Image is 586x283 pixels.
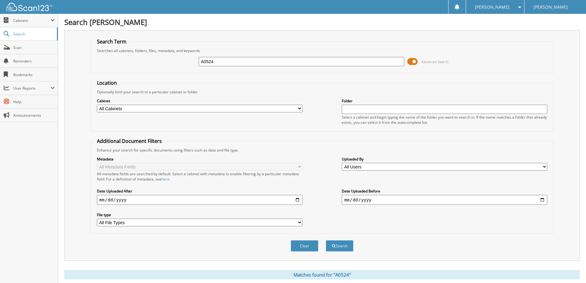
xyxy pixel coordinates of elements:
[13,31,54,37] span: Search
[421,59,448,64] span: Advanced Search
[342,98,547,103] label: Folder
[94,138,165,144] legend: Additional Document Filters
[13,113,55,118] span: Announcements
[97,171,302,182] div: All metadata fields are searched by default. Select a cabinet with metadata to enable filtering b...
[97,188,302,194] label: Date Uploaded After
[64,17,580,27] h1: Search [PERSON_NAME]
[97,195,302,205] input: start
[13,99,55,104] span: Help
[6,3,52,11] img: scan123-logo-white.svg
[13,72,55,77] span: Bookmarks
[97,156,302,162] label: Metadata
[94,89,550,95] div: Optionally limit your search to a particular cabinet or folder
[13,45,55,50] span: Scan
[64,270,580,279] div: Matches found for "A0524"
[13,86,50,91] span: User Reports
[94,38,130,45] legend: Search Term
[94,148,550,153] div: Enhance your search for specific documents using filters such as date and file type.
[161,176,169,182] a: here
[13,18,50,23] span: Cabinets
[342,115,547,125] div: Select a cabinet and begin typing the name of the folder you want to search in. If the name match...
[475,5,509,9] span: [PERSON_NAME]
[94,48,550,53] div: Searches all cabinets, folders, files, metadata, and keywords
[13,59,55,64] span: Reminders
[533,5,568,9] span: [PERSON_NAME]
[342,156,547,162] label: Uploaded By
[291,240,318,252] button: Clear
[342,188,547,194] label: Date Uploaded Before
[342,195,547,205] input: end
[326,240,353,252] button: Search
[97,98,302,103] label: Cabinet
[97,212,302,217] label: File type
[94,79,120,86] legend: Location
